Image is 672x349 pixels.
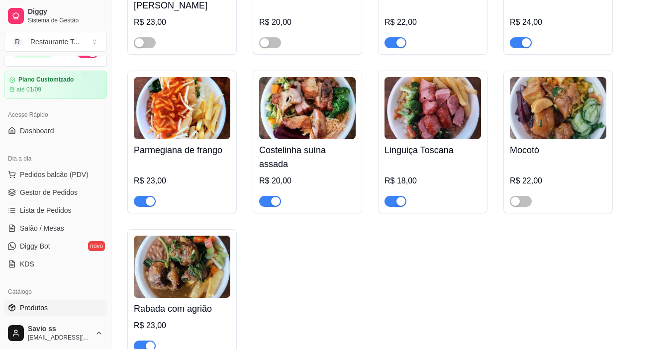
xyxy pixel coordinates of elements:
span: Savio ss [28,325,91,334]
button: Select a team [4,32,107,52]
div: Acesso Rápido [4,107,107,123]
div: R$ 24,00 [510,16,606,28]
span: Sistema de Gestão [28,16,103,24]
span: R [12,37,22,47]
h4: Parmegiana de frango [134,143,230,157]
h4: Rabada com agrião [134,302,230,316]
img: product-image [134,236,230,298]
a: Produtos [4,300,107,316]
button: Savio ss[EMAIL_ADDRESS][DOMAIN_NAME] [4,321,107,345]
div: R$ 18,00 [384,175,481,187]
article: Plano Customizado [18,76,74,84]
span: Produtos [20,303,48,313]
span: Lista de Pedidos [20,205,72,215]
img: product-image [134,77,230,139]
div: R$ 23,00 [134,175,230,187]
div: R$ 22,00 [510,175,606,187]
a: KDS [4,256,107,272]
div: Dia a dia [4,151,107,167]
button: Pedidos balcão (PDV) [4,167,107,182]
a: Salão / Mesas [4,220,107,236]
img: product-image [384,77,481,139]
div: Restaurante T ... [30,37,80,47]
span: KDS [20,259,34,269]
span: Pedidos balcão (PDV) [20,170,89,179]
a: Lista de Pedidos [4,202,107,218]
span: Diggy Bot [20,241,50,251]
h4: Linguiça Toscana [384,143,481,157]
a: DiggySistema de Gestão [4,4,107,28]
span: Dashboard [20,126,54,136]
img: product-image [510,77,606,139]
h4: Mocotó [510,143,606,157]
div: Catálogo [4,284,107,300]
article: até 01/09 [16,86,41,93]
h4: Costelinha suína assada [259,143,356,171]
div: R$ 23,00 [134,16,230,28]
span: Gestor de Pedidos [20,187,78,197]
div: R$ 20,00 [259,175,356,187]
a: Plano Customizadoaté 01/09 [4,71,107,99]
div: R$ 20,00 [259,16,356,28]
div: R$ 22,00 [384,16,481,28]
a: Diggy Botnovo [4,238,107,254]
span: Salão / Mesas [20,223,64,233]
a: Dashboard [4,123,107,139]
span: [EMAIL_ADDRESS][DOMAIN_NAME] [28,334,91,342]
img: product-image [259,77,356,139]
span: Diggy [28,7,103,16]
a: Gestor de Pedidos [4,184,107,200]
div: R$ 23,00 [134,320,230,332]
